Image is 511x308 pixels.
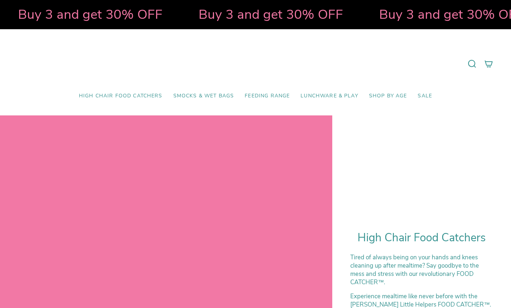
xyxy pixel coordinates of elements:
a: Smocks & Wet Bags [168,88,240,105]
span: Shop by Age [369,93,407,99]
a: Lunchware & Play [295,88,363,105]
strong: Buy 3 and get 30% OFF [193,5,337,23]
span: Smocks & Wet Bags [173,93,234,99]
a: Feeding Range [239,88,295,105]
p: Tired of always being on your hands and knees cleaning up after mealtime? Say goodbye to the mess... [350,253,493,286]
strong: Buy 3 and get 30% OFF [12,5,157,23]
a: Mumma’s Little Helpers [194,40,318,88]
a: SALE [412,88,437,105]
h1: High Chair Food Catchers [350,231,493,245]
span: High Chair Food Catchers [79,93,163,99]
span: Feeding Range [245,93,290,99]
a: Shop by Age [364,88,413,105]
a: High Chair Food Catchers [74,88,168,105]
span: Lunchware & Play [301,93,358,99]
span: SALE [418,93,432,99]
